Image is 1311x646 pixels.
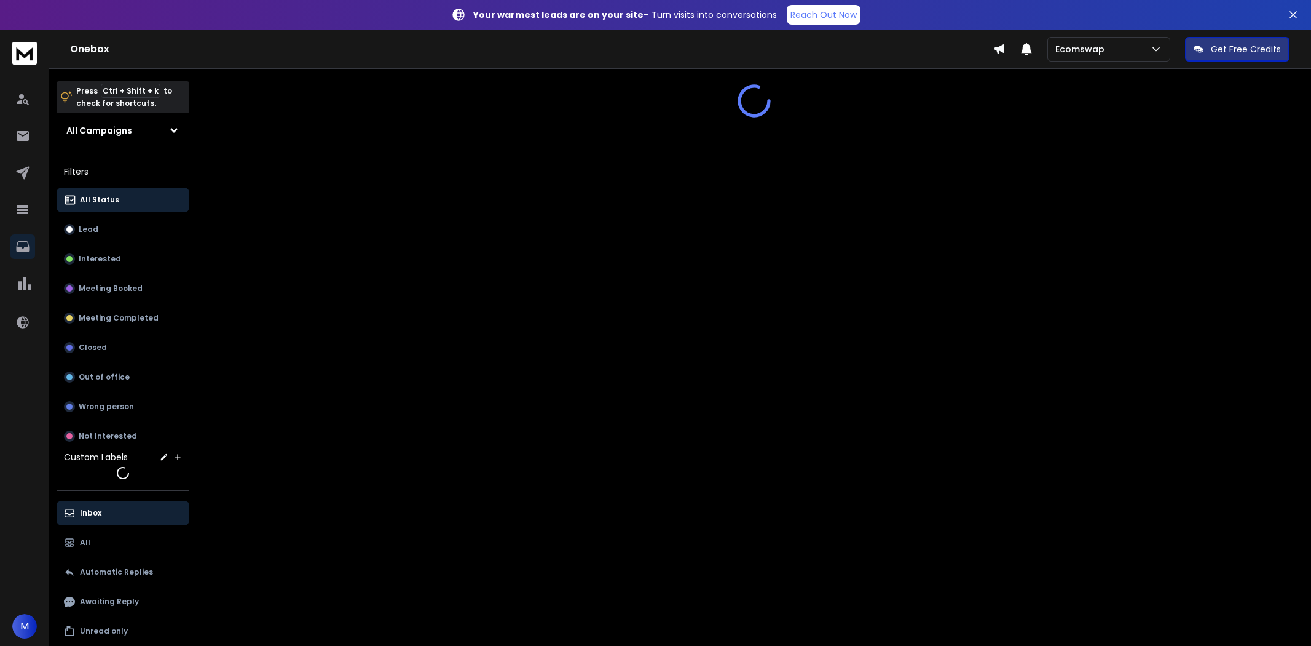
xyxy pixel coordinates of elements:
[80,597,139,607] p: Awaiting Reply
[12,42,37,65] img: logo
[80,626,128,636] p: Unread only
[57,335,189,360] button: Closed
[57,118,189,143] button: All Campaigns
[57,619,189,644] button: Unread only
[79,343,107,353] p: Closed
[57,217,189,242] button: Lead
[57,530,189,555] button: All
[57,276,189,301] button: Meeting Booked
[79,313,159,323] p: Meeting Completed
[57,163,189,180] h3: Filters
[1211,43,1281,55] p: Get Free Credits
[57,365,189,389] button: Out of office
[80,538,90,548] p: All
[790,9,857,21] p: Reach Out Now
[80,508,101,518] p: Inbox
[12,614,37,639] button: M
[473,9,644,21] strong: Your warmest leads are on your site
[79,431,137,441] p: Not Interested
[80,195,119,205] p: All Status
[79,284,143,293] p: Meeting Booked
[101,84,160,98] span: Ctrl + Shift + k
[79,225,98,234] p: Lead
[57,424,189,449] button: Not Interested
[57,247,189,271] button: Interested
[79,254,121,264] p: Interested
[57,501,189,525] button: Inbox
[79,402,134,412] p: Wrong person
[1055,43,1109,55] p: Ecomswap
[1185,37,1289,62] button: Get Free Credits
[57,560,189,584] button: Automatic Replies
[66,124,132,137] h1: All Campaigns
[787,5,860,25] a: Reach Out Now
[473,9,777,21] p: – Turn visits into conversations
[57,589,189,614] button: Awaiting Reply
[76,85,172,110] p: Press to check for shortcuts.
[79,372,130,382] p: Out of office
[57,188,189,212] button: All Status
[80,567,153,577] p: Automatic Replies
[57,394,189,419] button: Wrong person
[57,306,189,330] button: Meeting Completed
[64,451,128,463] h3: Custom Labels
[70,42,993,57] h1: Onebox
